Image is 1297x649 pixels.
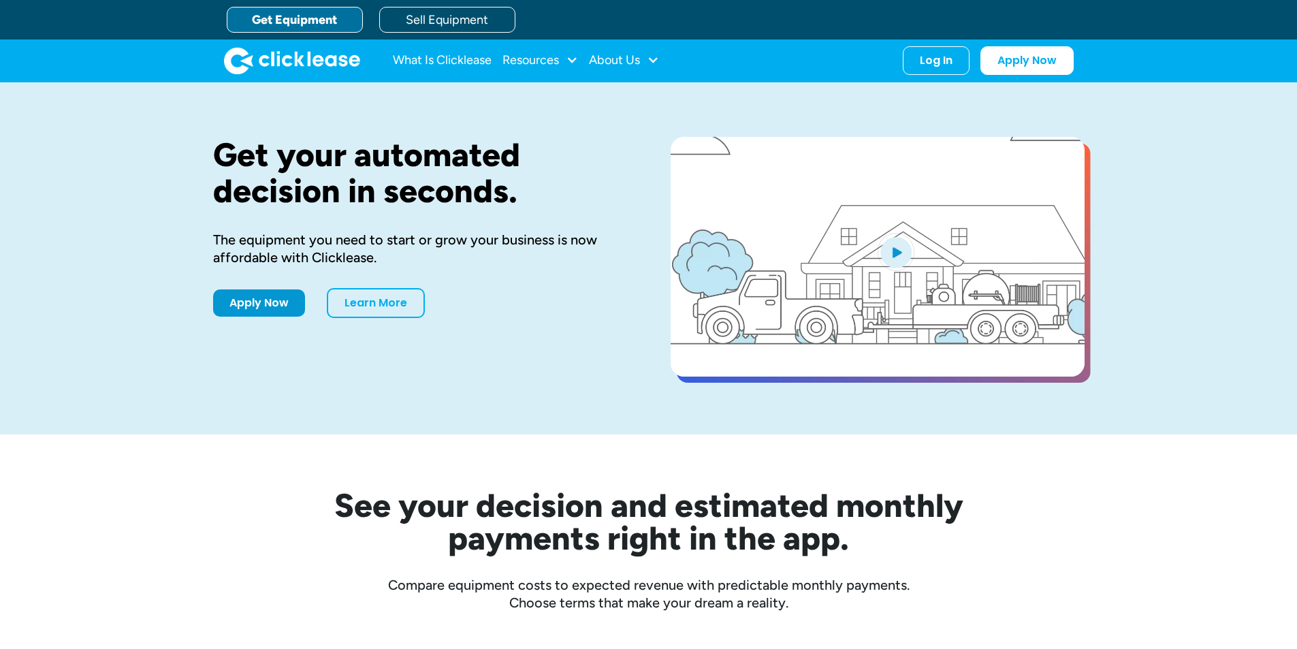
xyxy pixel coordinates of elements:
[268,489,1030,554] h2: See your decision and estimated monthly payments right in the app.
[671,137,1085,377] a: open lightbox
[224,47,360,74] img: Clicklease logo
[980,46,1074,75] a: Apply Now
[327,288,425,318] a: Learn More
[920,54,952,67] div: Log In
[502,47,578,74] div: Resources
[393,47,492,74] a: What Is Clicklease
[379,7,515,33] a: Sell Equipment
[213,231,627,266] div: The equipment you need to start or grow your business is now affordable with Clicklease.
[213,576,1085,612] div: Compare equipment costs to expected revenue with predictable monthly payments. Choose terms that ...
[878,233,914,271] img: Blue play button logo on a light blue circular background
[224,47,360,74] a: home
[589,47,659,74] div: About Us
[213,137,627,209] h1: Get your automated decision in seconds.
[227,7,363,33] a: Get Equipment
[213,289,305,317] a: Apply Now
